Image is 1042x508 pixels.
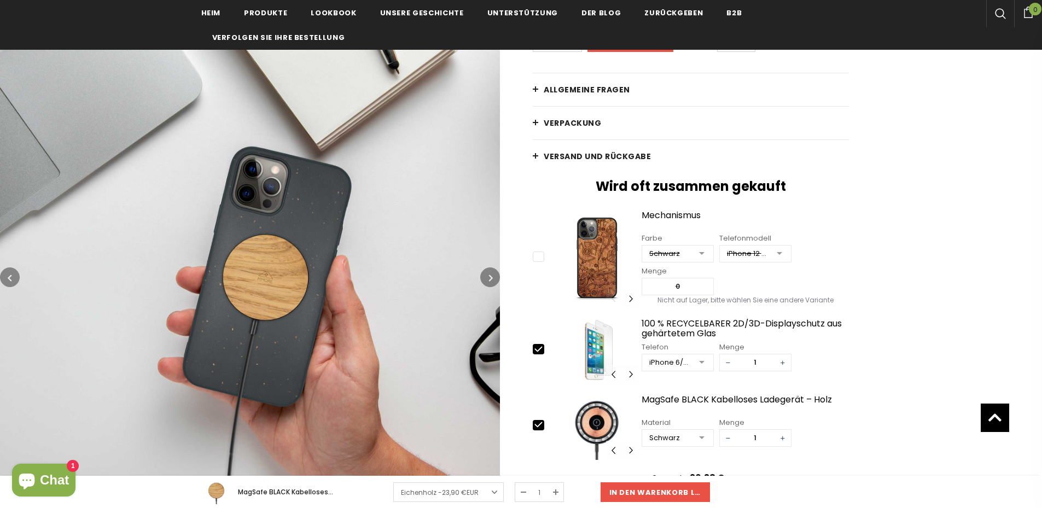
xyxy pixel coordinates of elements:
[212,25,345,49] a: Verfolgen Sie Ihre Bestellung
[544,151,651,162] font: Versand und Rückgabe
[1014,5,1042,18] a: 0
[642,209,701,221] font: Mechanismus
[726,8,742,18] font: B2B
[649,433,680,443] font: Schwarz
[642,317,842,340] font: 100 % RECYCELBARER 2D/3D-Displayschutz aus gehärtetem Glas
[544,118,601,129] font: VERPACKUNG
[642,393,832,406] font: MagSafe BLACK Kabelloses Ladegerät – Holz
[642,342,668,352] font: Telefon
[642,417,671,428] font: Material
[596,177,786,195] font: Wird oft zusammen gekauft
[201,8,221,18] font: Heim
[533,140,849,173] a: Versand und Rückgabe
[719,342,744,352] font: Menge
[649,248,680,259] font: Schwarz
[581,8,621,18] font: Der Blog
[244,8,287,18] font: Produkte
[644,8,703,18] font: Zurückgeben
[657,295,834,305] font: Nicht auf Lager, bitte wählen Sie eine andere Variante
[311,8,356,18] font: Lookbook
[9,464,79,499] inbox-online-store-chat: Shopify Online-Shop-Chat
[533,107,849,139] a: VERPACKUNG
[393,482,504,502] a: Eichenholz -23,90 €EUR
[442,488,479,497] font: 23,90 €EUR
[727,248,789,259] font: iPhone 12 Pro Max
[533,73,849,106] a: Allgemeine Fragen
[725,434,730,442] font: −
[642,233,662,243] font: Farbe
[690,471,725,484] font: 30,38 €
[544,84,630,95] font: Allgemeine Fragen
[555,316,638,384] img: Displayschutzfolie iPhone SE 2
[725,358,730,367] font: −
[555,208,638,308] img: Mechanismusbild 0
[642,266,667,276] font: Menge
[649,357,738,367] font: iPhone 6/6S/7/8/SE2/SE3
[780,434,785,442] font: +
[651,472,684,483] font: Gesamt:
[642,395,849,414] a: MagSafe BLACK Kabelloses Ladegerät – Holz
[642,211,849,230] a: Mechanismus
[212,32,345,43] font: Verfolgen Sie Ihre Bestellung
[719,233,771,243] font: Telefonmodell
[780,358,785,367] font: +
[601,482,710,502] input: In den Warenkorb legen
[487,8,558,18] font: Unterstützung
[401,488,442,497] font: Eichenholz -
[380,8,464,18] font: Unsere Geschichte
[555,392,638,460] img: MagSafe BLACK Wireless Charger - Holzbild 7
[719,417,744,428] font: Menge
[1033,4,1038,15] font: 0
[642,319,849,338] a: 100 % RECYCELBARER 2D/3D-Displayschutz aus gehärtetem Glas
